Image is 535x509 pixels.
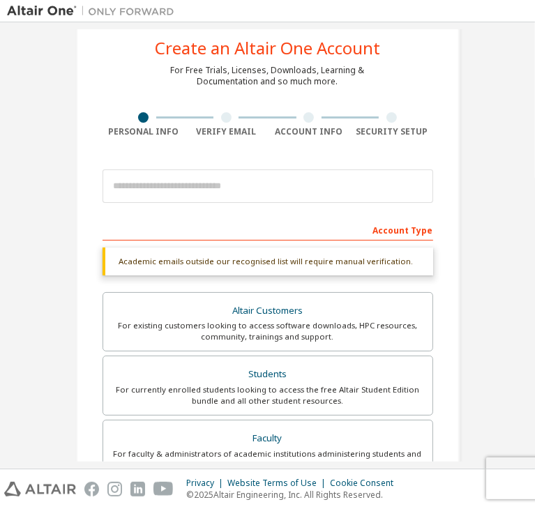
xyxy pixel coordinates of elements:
[130,482,145,496] img: linkedin.svg
[155,40,380,56] div: Create an Altair One Account
[107,482,122,496] img: instagram.svg
[112,448,424,471] div: For faculty & administrators of academic institutions administering students and accessing softwa...
[171,65,365,87] div: For Free Trials, Licenses, Downloads, Learning & Documentation and so much more.
[4,482,76,496] img: altair_logo.svg
[103,126,186,137] div: Personal Info
[268,126,351,137] div: Account Info
[112,429,424,448] div: Faculty
[103,218,433,241] div: Account Type
[112,301,424,321] div: Altair Customers
[112,320,424,342] div: For existing customers looking to access software downloads, HPC resources, community, trainings ...
[112,384,424,407] div: For currently enrolled students looking to access the free Altair Student Edition bundle and all ...
[84,482,99,496] img: facebook.svg
[153,482,174,496] img: youtube.svg
[330,478,402,489] div: Cookie Consent
[103,248,433,275] div: Academic emails outside our recognised list will require manual verification.
[112,365,424,384] div: Students
[185,126,268,137] div: Verify Email
[7,4,181,18] img: Altair One
[186,489,402,501] p: © 2025 Altair Engineering, Inc. All Rights Reserved.
[350,126,433,137] div: Security Setup
[227,478,330,489] div: Website Terms of Use
[186,478,227,489] div: Privacy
